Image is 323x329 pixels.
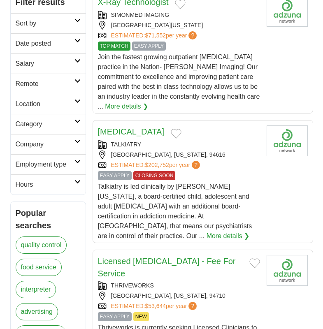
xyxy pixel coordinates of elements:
[16,39,74,49] h2: Date posted
[16,59,74,69] h2: Salary
[98,140,260,149] div: TALKIATRY
[98,171,132,180] span: EASY APPLY
[145,162,169,168] span: $202,752
[98,183,252,239] span: Talkiatry is led clinically by [PERSON_NAME][US_STATE], a board-certified child, adolescent and a...
[133,312,149,321] span: NEW
[171,129,181,139] button: Add to favorite jobs
[111,31,199,40] a: ESTIMATED:$71,552per year?
[16,119,74,129] h2: Category
[133,171,176,180] span: CLOSING SOON
[11,114,86,134] a: Category
[192,161,200,169] span: ?
[249,258,260,268] button: Add to favorite jobs
[98,11,260,19] div: SIMONMED IMAGING
[16,259,62,276] a: food service
[98,42,130,51] span: TOP MATCH
[11,94,86,114] a: Location
[16,160,74,169] h2: Employment type
[16,281,56,298] a: interpreter
[145,303,166,309] span: $53,644
[11,134,86,154] a: Company
[11,74,86,94] a: Remote
[16,19,74,28] h2: Sort by
[98,127,165,136] a: [MEDICAL_DATA]
[16,139,74,149] h2: Company
[98,312,132,321] span: EASY APPLY
[98,292,260,300] div: [GEOGRAPHIC_DATA], [US_STATE], 94710
[188,302,197,310] span: ?
[188,31,197,39] span: ?
[111,302,199,310] a: ESTIMATED:$53,644per year?
[16,236,67,254] a: quality control
[11,154,86,174] a: Employment type
[11,33,86,53] a: Date posted
[16,180,74,190] h2: Hours
[11,174,86,195] a: Hours
[16,207,81,232] h2: Popular searches
[145,32,166,39] span: $71,552
[98,281,260,290] div: THRIVEWORKS
[267,255,308,286] img: Company logo
[207,231,250,241] a: More details ❯
[267,125,308,156] img: Company logo
[105,102,148,111] a: More details ❯
[98,21,260,30] div: [GEOGRAPHIC_DATA][US_STATE]
[111,161,202,169] a: ESTIMATED:$202,752per year?
[98,53,260,110] span: Join the fastest growing outpatient [MEDICAL_DATA] practice in the Nation- [PERSON_NAME] Imaging!...
[98,257,236,278] a: Licensed [MEDICAL_DATA] - Fee For Service
[16,99,74,109] h2: Location
[16,79,74,89] h2: Remote
[98,151,260,159] div: [GEOGRAPHIC_DATA], [US_STATE], 94616
[132,42,166,51] span: EASY APPLY
[11,53,86,74] a: Salary
[16,303,58,320] a: advertising
[11,13,86,33] a: Sort by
